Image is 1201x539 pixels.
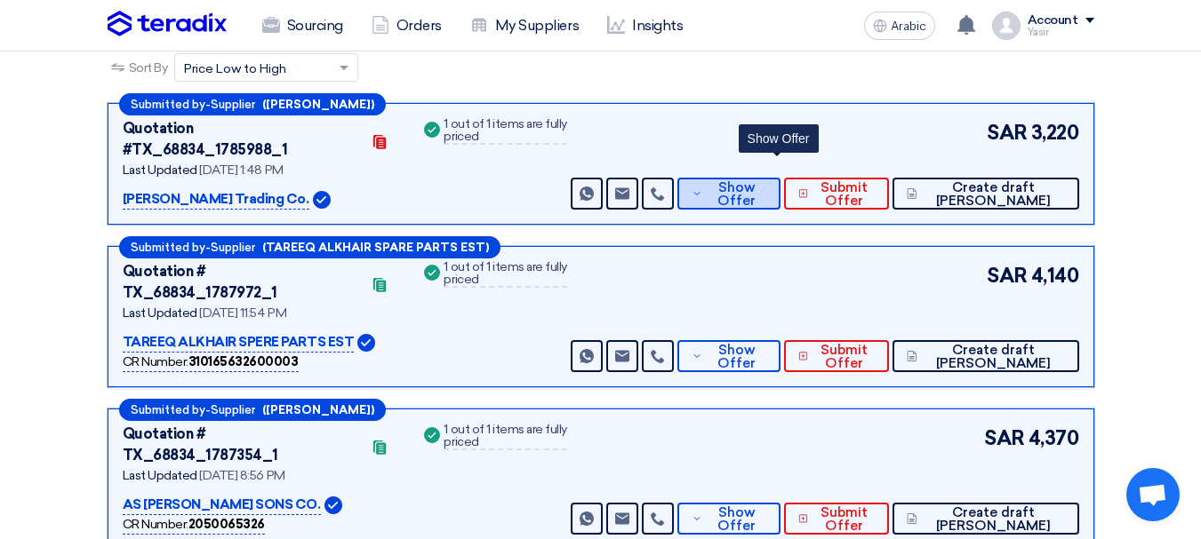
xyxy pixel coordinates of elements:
font: 1 out of 1 items are fully priced [444,259,567,287]
img: profile_test.png [992,12,1021,40]
font: 1 out of 1 items are fully priced [444,116,567,144]
button: Show Offer [677,340,780,372]
font: 1 out of 1 items are fully priced [444,422,567,449]
font: Yasir [1028,27,1049,38]
font: [DATE] 11:54 PM [199,305,286,321]
font: TAREEQ ALKHAIR SPERE PARTS EST [123,334,355,350]
font: Show Offer [717,179,756,209]
font: Create draft [PERSON_NAME] [936,342,1051,371]
font: Quotation #TX_68834_1785988_1 [123,120,288,158]
font: Create draft [PERSON_NAME] [936,179,1051,209]
button: Arabic [864,12,935,40]
font: 4,140 [1031,264,1079,288]
font: Arabic [891,19,926,34]
button: Create draft [PERSON_NAME] [893,503,1078,535]
font: My Suppliers [495,17,579,34]
font: Sourcing [287,17,343,34]
font: Last Updated [123,162,197,178]
font: 310165632600003 [188,354,299,369]
font: Show Offer [717,342,756,371]
font: Supplier [211,403,255,416]
font: SAR [987,264,1028,288]
font: CR Number: [123,354,188,369]
font: 4,370 [1029,426,1079,450]
font: Submitted by [131,241,205,254]
a: Orders [357,6,456,45]
img: Teradix logo [108,11,227,37]
button: Create draft [PERSON_NAME] [893,340,1078,372]
font: Submit Offer [821,179,868,209]
font: Show Offer [717,504,756,534]
font: Create draft [PERSON_NAME] [936,504,1051,534]
font: - [205,99,211,112]
img: Verified Account [357,334,375,352]
font: Price Low to High [184,61,286,76]
font: AS [PERSON_NAME] SONS CO. [123,496,321,512]
font: Submit Offer [821,504,868,534]
font: ([PERSON_NAME]) [262,98,374,111]
font: (TAREEQ ALKHAIR SPARE PARTS EST) [262,241,489,254]
div: Open chat [1126,468,1180,521]
button: Show Offer [677,178,780,210]
font: [DATE] 8:56 PM [199,468,284,483]
div: Show Offer [739,124,819,153]
button: Create draft [PERSON_NAME] [893,178,1078,210]
font: Orders [396,17,442,34]
font: - [205,404,211,417]
font: [DATE] 1:48 PM [199,162,283,178]
img: Verified Account [324,496,342,514]
font: [PERSON_NAME] Trading Co. [123,191,309,207]
font: Account [1028,12,1078,28]
font: SAR [987,121,1028,145]
font: - [205,242,211,255]
font: SAR [984,426,1025,450]
font: 3,220 [1031,121,1079,145]
font: Supplier [211,98,255,111]
font: Sort By [129,60,168,75]
font: Supplier [211,241,255,254]
a: My Suppliers [456,6,593,45]
button: Submit Offer [784,340,890,372]
font: ([PERSON_NAME]) [262,403,374,416]
button: Submit Offer [784,178,890,210]
button: Show Offer [677,503,780,535]
button: Submit Offer [784,503,890,535]
font: Insights [632,17,683,34]
font: Submitted by [131,98,205,111]
font: Last Updated [123,305,197,321]
img: Verified Account [313,191,331,209]
font: Submit Offer [821,342,868,371]
font: Quotation # TX_68834_1787972_1 [123,263,277,301]
font: Last Updated [123,468,197,483]
font: Quotation # TX_68834_1787354_1 [123,425,278,464]
font: CR Number: [123,517,188,532]
a: Sourcing [248,6,357,45]
a: Insights [593,6,697,45]
font: Submitted by [131,403,205,416]
font: 2050065326 [188,517,265,532]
